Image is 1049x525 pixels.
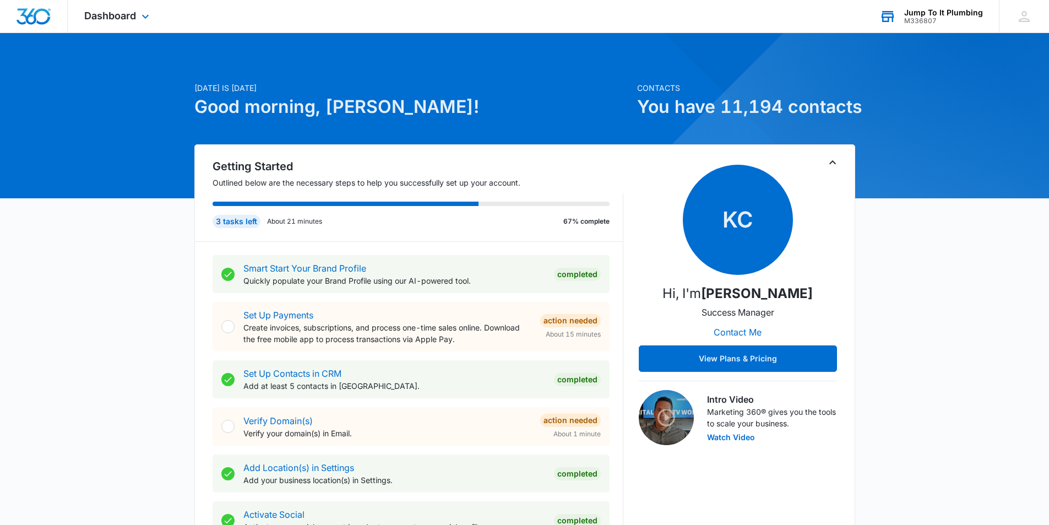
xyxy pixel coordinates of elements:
[213,215,260,228] div: 3 tasks left
[540,314,601,327] div: Action Needed
[554,373,601,386] div: Completed
[553,429,601,439] span: About 1 minute
[637,94,855,120] h1: You have 11,194 contacts
[637,82,855,94] p: Contacts
[554,467,601,480] div: Completed
[707,393,837,406] h3: Intro Video
[194,94,631,120] h1: Good morning, [PERSON_NAME]!
[243,263,366,274] a: Smart Start Your Brand Profile
[84,10,136,21] span: Dashboard
[243,509,305,520] a: Activate Social
[904,17,983,25] div: account id
[243,368,341,379] a: Set Up Contacts in CRM
[639,390,694,445] img: Intro Video
[826,156,839,169] button: Toggle Collapse
[701,285,813,301] strong: [PERSON_NAME]
[243,310,313,321] a: Set Up Payments
[213,177,623,188] p: Outlined below are the necessary steps to help you successfully set up your account.
[703,319,773,345] button: Contact Me
[243,415,313,426] a: Verify Domain(s)
[243,462,354,473] a: Add Location(s) in Settings
[213,158,623,175] h2: Getting Started
[563,217,610,226] p: 67% complete
[243,380,545,392] p: Add at least 5 contacts in [GEOGRAPHIC_DATA].
[683,165,793,275] span: KC
[904,8,983,17] div: account name
[243,322,531,345] p: Create invoices, subscriptions, and process one-time sales online. Download the free mobile app t...
[639,345,837,372] button: View Plans & Pricing
[243,427,531,439] p: Verify your domain(s) in Email.
[702,306,774,319] p: Success Manager
[546,329,601,339] span: About 15 minutes
[243,275,545,286] p: Quickly populate your Brand Profile using our AI-powered tool.
[267,217,322,226] p: About 21 minutes
[707,434,755,441] button: Watch Video
[662,284,813,304] p: Hi, I'm
[540,414,601,427] div: Action Needed
[707,406,837,429] p: Marketing 360® gives you the tools to scale your business.
[554,268,601,281] div: Completed
[194,82,631,94] p: [DATE] is [DATE]
[243,474,545,486] p: Add your business location(s) in Settings.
